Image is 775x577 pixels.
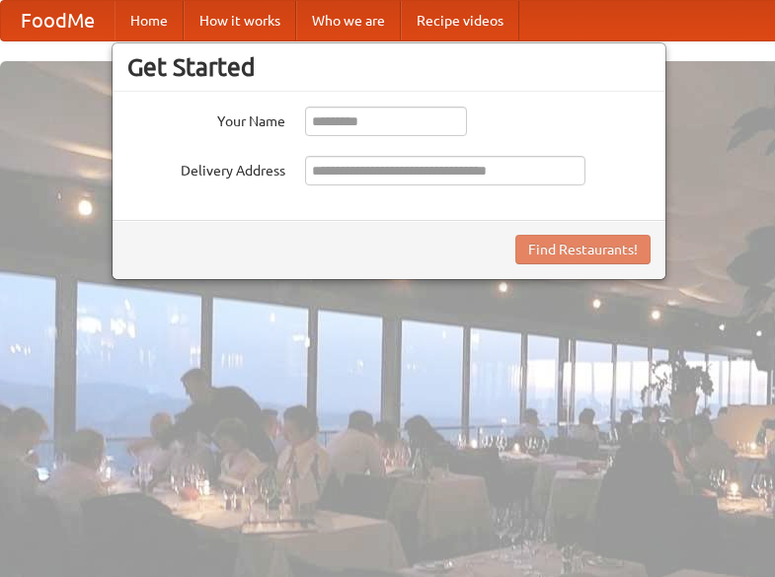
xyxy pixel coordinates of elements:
[127,107,285,131] label: Your Name
[127,156,285,180] label: Delivery Address
[515,235,651,264] button: Find Restaurants!
[127,52,651,82] h3: Get Started
[115,1,184,40] a: Home
[296,1,401,40] a: Who we are
[184,1,296,40] a: How it works
[401,1,519,40] a: Recipe videos
[1,1,115,40] a: FoodMe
